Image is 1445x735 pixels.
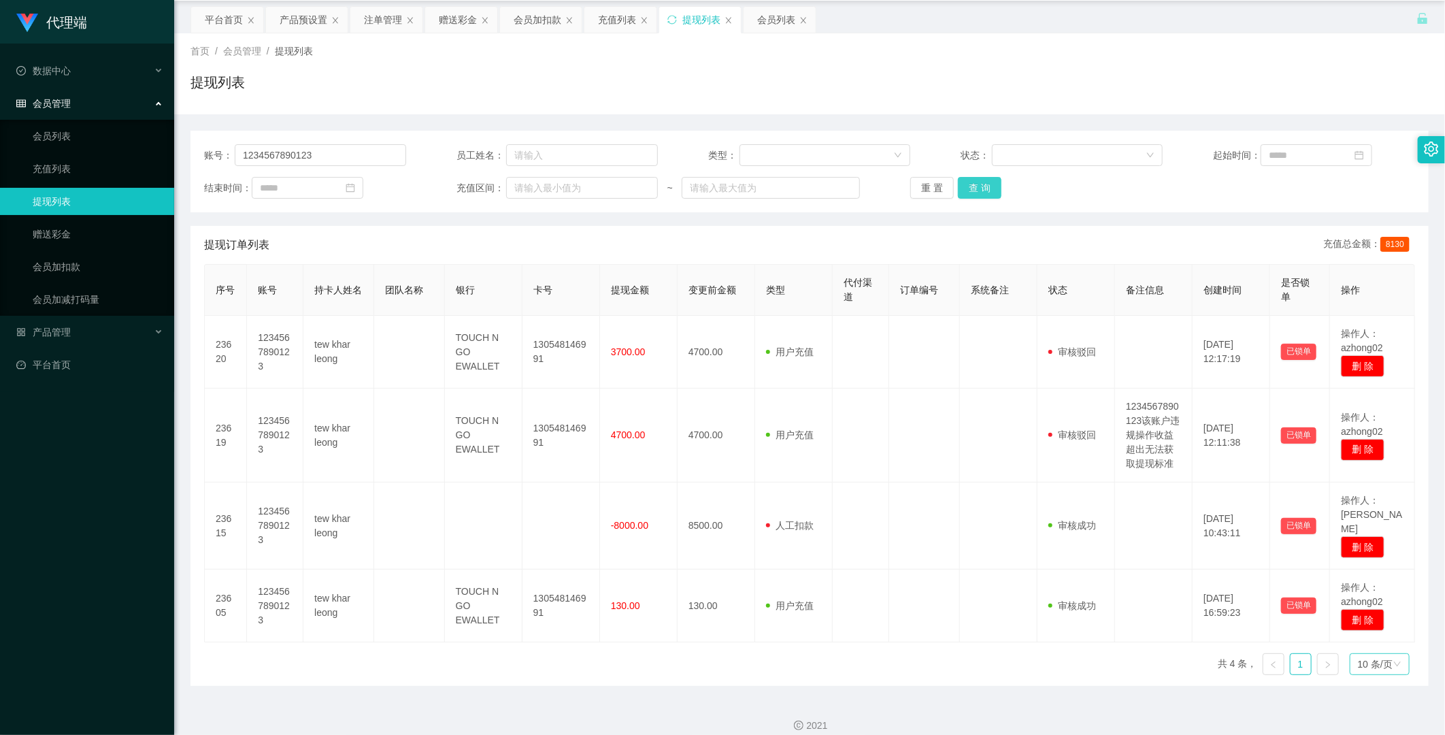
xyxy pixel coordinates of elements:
span: 审核成功 [1048,520,1096,531]
button: 已锁单 [1281,427,1316,444]
span: 首页 [190,46,210,56]
td: 1234567890123 [247,316,303,389]
button: 删 除 [1341,609,1384,631]
td: TOUCH N GO EWALLET [445,570,522,642]
div: 提现列表 [682,7,720,33]
span: 审核成功 [1048,600,1096,611]
input: 请输入 [235,144,406,166]
span: 银行 [456,284,475,295]
a: 会员加减打码量 [33,286,163,313]
input: 请输入最小值为 [506,177,658,199]
span: 状态： [961,148,992,163]
a: 1 [1291,654,1311,674]
span: 人工扣款 [766,520,814,531]
a: 会员加扣款 [33,253,163,280]
span: 用户充值 [766,600,814,611]
td: 1234567890123 [247,389,303,483]
td: 130548146991 [522,316,600,389]
span: 操作人：[PERSON_NAME] [1341,495,1402,534]
a: 代理端 [16,16,87,27]
span: 账号 [258,284,277,295]
i: 图标: appstore-o [16,327,26,337]
span: 审核驳回 [1048,346,1096,357]
span: 数据中心 [16,65,71,76]
span: 操作人：azhong02 [1341,412,1383,437]
button: 已锁单 [1281,518,1316,534]
i: 图标: calendar [1355,150,1364,160]
td: [DATE] 12:11:38 [1193,389,1270,483]
span: / [215,46,218,56]
i: 图标: calendar [346,183,355,193]
span: 产品管理 [16,327,71,338]
a: 图标: dashboard平台首页 [16,351,163,378]
span: 订单编号 [900,284,938,295]
span: / [267,46,269,56]
span: 操作人：azhong02 [1341,328,1383,353]
span: 是否锁单 [1281,277,1310,302]
span: 类型： [709,148,740,163]
span: 持卡人姓名 [314,284,362,295]
span: 结束时间： [204,181,252,195]
span: 充值区间： [456,181,506,195]
span: 会员管理 [16,98,71,109]
span: 提现金额 [611,284,649,295]
td: 23615 [205,483,247,570]
i: 图标: close [565,16,574,24]
i: 图标: left [1269,661,1278,669]
span: 代付渠道 [844,277,872,302]
button: 已锁单 [1281,598,1316,614]
input: 请输入最大值为 [682,177,860,199]
span: 会员管理 [223,46,261,56]
td: 23619 [205,389,247,483]
i: 图标: sync [667,15,677,24]
td: tew khar leong [303,483,374,570]
a: 充值列表 [33,155,163,182]
i: 图标: close [331,16,339,24]
span: 用户充值 [766,346,814,357]
td: tew khar leong [303,316,374,389]
button: 已锁单 [1281,344,1316,360]
div: 会员列表 [757,7,795,33]
i: 图标: table [16,99,26,108]
span: 提现订单列表 [204,237,269,253]
span: 8130 [1380,237,1410,252]
div: 产品预设置 [280,7,327,33]
button: 重 置 [910,177,954,199]
span: 操作人：azhong02 [1341,582,1383,607]
td: 130548146991 [522,570,600,642]
td: 23605 [205,570,247,642]
i: 图标: unlock [1416,12,1429,24]
span: 操作 [1341,284,1360,295]
td: 130.00 [678,570,755,642]
div: 赠送彩金 [439,7,477,33]
i: 图标: close [640,16,648,24]
div: 10 条/页 [1358,654,1393,674]
span: 团队名称 [385,284,423,295]
td: 130548146991 [522,389,600,483]
div: 充值列表 [598,7,636,33]
a: 提现列表 [33,188,163,215]
span: 序号 [216,284,235,295]
td: [DATE] 12:17:19 [1193,316,1270,389]
span: 130.00 [611,600,640,611]
td: [DATE] 10:43:11 [1193,483,1270,570]
td: 1234567890123 [247,483,303,570]
i: 图标: copyright [794,721,803,730]
td: TOUCH N GO EWALLET [445,389,522,483]
div: 平台首页 [205,7,243,33]
i: 图标: close [481,16,489,24]
td: tew khar leong [303,570,374,642]
button: 删 除 [1341,355,1384,377]
div: 注单管理 [364,7,402,33]
td: 23620 [205,316,247,389]
td: 4700.00 [678,389,755,483]
img: logo.9652507e.png [16,14,38,33]
span: 用户充值 [766,429,814,440]
i: 图标: down [894,151,902,161]
li: 共 4 条， [1218,653,1257,675]
span: -8000.00 [611,520,648,531]
span: 审核驳回 [1048,429,1096,440]
td: TOUCH N GO EWALLET [445,316,522,389]
li: 下一页 [1317,653,1339,675]
span: 员工姓名： [456,148,506,163]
